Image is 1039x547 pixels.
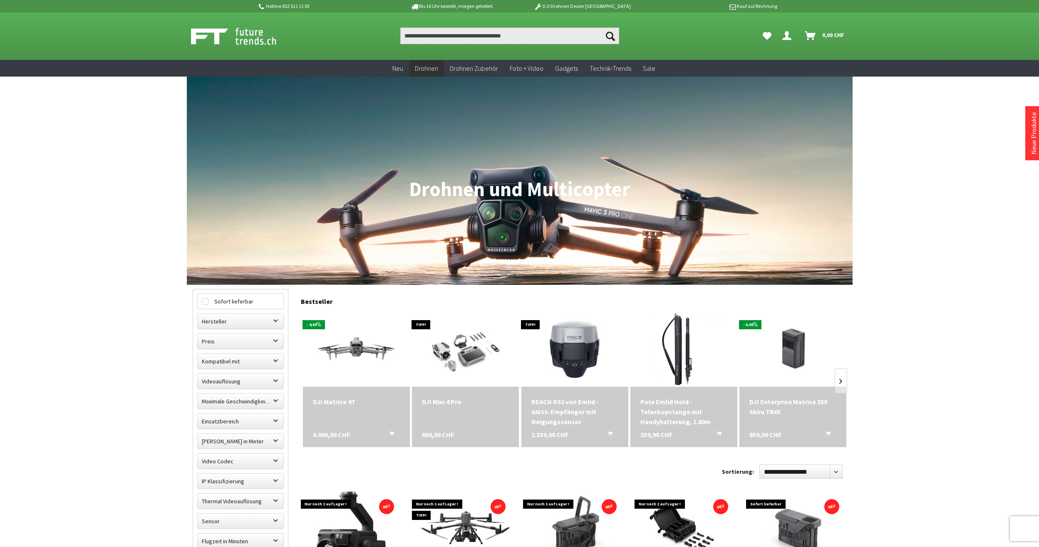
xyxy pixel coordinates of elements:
span: 6.090,00 CHF [313,430,350,440]
a: Neue Produkte [1029,112,1038,154]
a: Neu [387,60,409,77]
span: 669,00 CHF [422,430,454,440]
span: Technik-Trends [590,64,631,72]
a: Pole Emlid Hold - Teleskopstange mit Handyhalterung, 1.80m 359,90 CHF In den Warenkorb [640,397,727,427]
button: In den Warenkorb [707,430,727,440]
span: Drohnen [415,64,438,72]
div: DJI Enterprise Matrice 350 Akku TB65 [749,397,836,417]
div: Bestseller [301,289,847,310]
img: DJI Enterprise Matrice 350 Akku TB65 [746,312,840,387]
h1: Drohnen und Multicopter [193,179,847,200]
a: Foto + Video [504,60,549,77]
p: Kauf auf Rechnung [647,1,777,11]
label: Sortierung: [722,465,754,478]
label: Preis [198,334,283,349]
a: REACH RS3 von Emlid - GNSS-Empfänger mit Neigungssensor 2.339,00 CHF In den Warenkorb [531,397,618,427]
div: DJI Mini 4 Pro [422,397,509,407]
a: Drohnen Zubehör [444,60,504,77]
a: DJI Matrice 4T 6.090,00 CHF In den Warenkorb [313,397,400,407]
span: Neu [392,64,403,72]
button: In den Warenkorb [379,430,399,440]
img: REACH RS3 von Emlid - GNSS-Empfänger mit Neigungssensor [537,312,612,387]
a: Meine Favoriten [759,27,776,44]
a: Sale [637,60,661,77]
label: Sofort lieferbar [198,294,283,309]
button: In den Warenkorb [598,430,617,440]
a: Technik-Trends [584,60,637,77]
span: 859,00 CHF [749,430,781,440]
a: Warenkorb [801,27,848,44]
p: Bis 16 Uhr bestellt, morgen geliefert. [387,1,517,11]
img: Pole Emlid Hold - Teleskopstange mit Handyhalterung, 1.80m [646,312,721,387]
label: Kompatibel mit [198,354,283,369]
label: Maximale Geschwindigkeit in km/h [198,394,283,409]
span: 0,00 CHF [822,28,844,42]
span: Sale [643,64,655,72]
button: Suchen [602,27,619,44]
label: Thermal Videoauflösung [198,494,283,509]
label: Sensor [198,514,283,529]
label: Maximale Flughöhe in Meter [198,434,283,449]
a: Dein Konto [779,27,798,44]
img: Shop Futuretrends - zur Startseite wechseln [191,26,295,47]
a: DJI Enterprise Matrice 350 Akku TB65 859,00 CHF In den Warenkorb [749,397,836,417]
span: Foto + Video [510,64,543,72]
a: Gadgets [549,60,584,77]
label: IP Klassifizierung [198,474,283,489]
span: 359,90 CHF [640,430,672,440]
p: DJI Drohnen Dealer [GEOGRAPHIC_DATA] [517,1,647,11]
img: DJI Matrice 4T [303,319,410,379]
img: DJI Mini 4 Pro [419,312,512,387]
label: Videoauflösung [198,374,283,389]
label: Einsatzbereich [198,414,283,429]
div: Pole Emlid Hold - Teleskopstange mit Handyhalterung, 1.80m [640,397,727,427]
p: Hotline 032 511 11 03 [258,1,387,11]
label: Video Codec [198,454,283,469]
span: Gadgets [555,64,578,72]
label: Hersteller [198,314,283,329]
input: Produkt, Marke, Kategorie, EAN, Artikelnummer… [400,27,619,44]
a: Drohnen [409,60,444,77]
div: REACH RS3 von Emlid - GNSS-Empfänger mit Neigungssensor [531,397,618,427]
a: DJI Mini 4 Pro 669,00 CHF [422,397,509,407]
button: In den Warenkorb [816,430,836,440]
span: Drohnen Zubehör [450,64,498,72]
div: DJI Matrice 4T [313,397,400,407]
span: 2.339,00 CHF [531,430,568,440]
